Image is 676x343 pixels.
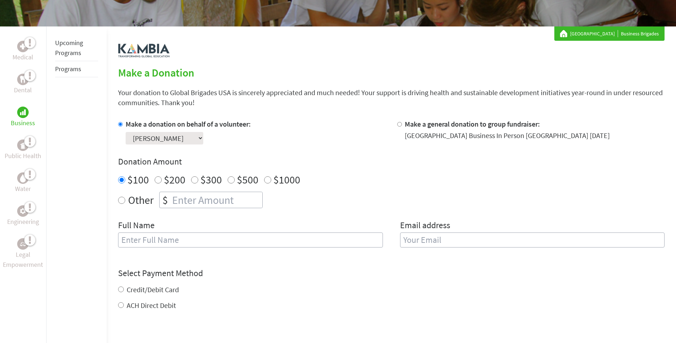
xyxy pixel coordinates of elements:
[55,39,83,57] a: Upcoming Programs
[7,205,39,227] a: EngineeringEngineering
[200,173,222,186] label: $300
[17,74,29,85] div: Dental
[118,44,170,58] img: logo-kambia.png
[400,220,450,232] label: Email address
[20,76,26,83] img: Dental
[127,301,176,310] label: ACH Direct Debit
[55,61,98,77] li: Programs
[400,232,665,248] input: Your Email
[118,220,155,232] label: Full Name
[1,238,45,270] a: Legal EmpowermentLegal Empowerment
[13,52,33,62] p: Medical
[20,174,26,182] img: Water
[171,192,262,208] input: Enter Amount
[118,268,665,279] h4: Select Payment Method
[560,30,659,37] div: Business Brigades
[15,172,31,194] a: WaterWater
[11,107,35,128] a: BusinessBusiness
[15,184,31,194] p: Water
[405,131,610,141] div: [GEOGRAPHIC_DATA] Business In Person [GEOGRAPHIC_DATA] [DATE]
[17,139,29,151] div: Public Health
[17,205,29,217] div: Engineering
[55,65,81,73] a: Programs
[273,173,300,186] label: $1000
[570,30,618,37] a: [GEOGRAPHIC_DATA]
[118,66,665,79] h2: Make a Donation
[11,118,35,128] p: Business
[17,172,29,184] div: Water
[405,119,540,128] label: Make a general donation to group fundraiser:
[237,173,258,186] label: $500
[128,192,154,208] label: Other
[1,250,45,270] p: Legal Empowerment
[20,208,26,214] img: Engineering
[13,41,33,62] a: MedicalMedical
[126,119,251,128] label: Make a donation on behalf of a volunteer:
[7,217,39,227] p: Engineering
[14,85,32,95] p: Dental
[118,88,665,108] p: Your donation to Global Brigades USA is sincerely appreciated and much needed! Your support is dr...
[118,156,665,167] h4: Donation Amount
[17,238,29,250] div: Legal Empowerment
[5,151,41,161] p: Public Health
[17,41,29,52] div: Medical
[160,192,171,208] div: $
[164,173,185,186] label: $200
[17,107,29,118] div: Business
[127,285,179,294] label: Credit/Debit Card
[20,109,26,115] img: Business
[14,74,32,95] a: DentalDental
[118,232,383,248] input: Enter Full Name
[55,35,98,61] li: Upcoming Programs
[20,142,26,149] img: Public Health
[127,173,149,186] label: $100
[5,139,41,161] a: Public HealthPublic Health
[20,242,26,246] img: Legal Empowerment
[20,44,26,49] img: Medical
